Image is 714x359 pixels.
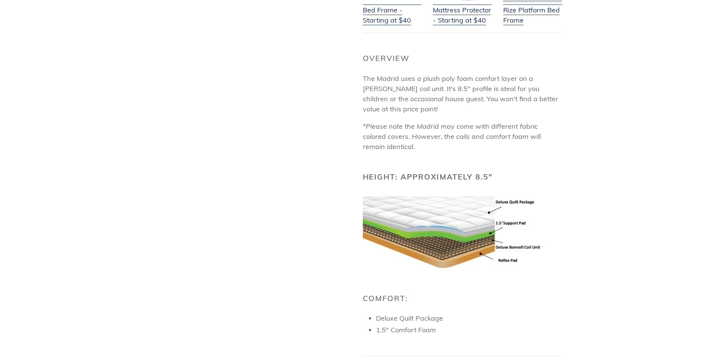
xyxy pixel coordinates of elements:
[363,74,558,113] span: The Madrid uses a plush poly foam comfort layer on a [PERSON_NAME] coil unit. It's 8.5" profile i...
[376,325,562,335] li: 1,5" Comfort Foam
[363,122,541,151] em: *Please note the Madrid may come with different fabric colored covers. However, the coils and com...
[363,54,562,63] h2: Overview
[363,172,493,181] b: Height: Approximately 8.5"
[363,294,562,303] h2: Comfort:
[376,313,562,323] li: Deluxe Quilt Package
